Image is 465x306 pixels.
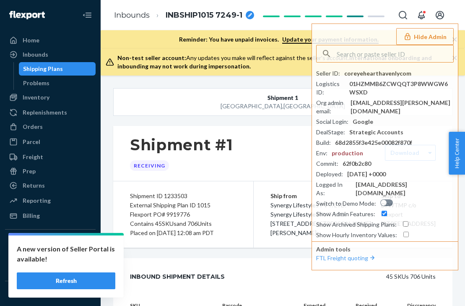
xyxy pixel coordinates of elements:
a: Update your payment information. [282,36,379,44]
p: Ship from [270,191,381,201]
div: Inventory [23,93,49,102]
div: Placed on [DATE] 12:08 am PDT [130,228,236,238]
span: Shipment 1 [268,94,298,102]
div: Billing [23,212,40,220]
div: Orders [23,123,43,131]
a: Inbounds [5,48,96,61]
a: Home [5,34,96,47]
div: Show Archived Shipping Plans : [316,220,397,229]
a: Orders [5,120,96,133]
div: Contains 45 SKUs and 706 Units [130,219,236,228]
img: Flexport logo [9,11,45,19]
div: Freight [23,153,43,161]
button: Close Navigation [79,7,96,24]
div: Shipping Plans [23,65,63,73]
a: Replenishments [5,106,96,119]
div: Commit : [316,160,338,168]
div: Switch to Demo Mode : [316,199,376,208]
a: Inventory [5,91,96,104]
div: [DATE] +0000 [347,170,386,178]
div: Receiving [130,160,169,171]
a: Returns [5,179,96,192]
div: Logged In As : [316,180,351,197]
button: Hide Admin [396,28,454,45]
div: [EMAIL_ADDRESS][DOMAIN_NAME] [356,180,454,197]
div: Returns [23,181,45,190]
div: Problems [23,79,49,87]
div: Inbound Shipment Details [130,268,225,285]
button: Open Search Box [395,7,411,24]
a: Prep [5,165,96,178]
div: 62f0b2c80 [343,160,371,168]
div: 45 SKUs 706 Units [244,268,436,285]
span: Non-test seller account: [117,54,186,61]
div: 01HZMMB6ZCWQQT3P8WWGW6WSXD [349,80,454,97]
div: production [332,149,363,157]
div: Build : [316,139,331,147]
h1: Shipment #1 [130,136,233,154]
div: Seller ID : [316,69,340,78]
a: Billing [5,209,96,222]
a: Inbounds [114,10,150,20]
div: Strategic Accounts [349,128,403,136]
a: Parcel [5,135,96,149]
button: Fast Tags [5,288,96,301]
div: Any updates you make will reflect against the seller's account. [117,54,452,71]
div: Deployed : [316,170,343,178]
span: INBSHIP1015 7249-1 [166,10,242,21]
div: Home [23,36,39,44]
div: Shipment ID 1233503 [130,191,236,201]
div: External Shipping Plan ID 1015 [130,201,236,210]
div: Replenishments [23,108,67,117]
p: Admin tools [316,245,454,254]
div: Parcel [23,138,40,146]
div: 68d2855f3e425e00082f870f [335,139,412,147]
span: Synergy Lifestyles PVT. LTD. Synergy Lifestyles PVT. LTD. [STREET_ADDRESS][PERSON_NAME][PERSON_NAME] [270,201,371,236]
a: Shipping Plans [19,62,96,76]
button: Help Center [449,132,465,175]
div: Social Login : [316,118,348,126]
ol: breadcrumbs [107,3,261,28]
a: FTL Freight quoting [316,254,377,262]
a: Problems [19,76,96,90]
div: Org admin email : [316,99,346,115]
div: Show Hourly Inventory Values : [316,231,397,239]
a: Shopify [5,251,96,264]
div: Prep [23,167,36,175]
div: [GEOGRAPHIC_DATA] , [GEOGRAPHIC_DATA] [148,102,418,110]
div: [EMAIL_ADDRESS][PERSON_NAME][DOMAIN_NAME] [351,99,454,115]
button: Shipment 1[GEOGRAPHIC_DATA],[GEOGRAPHIC_DATA] [113,88,452,116]
a: Freight [5,150,96,164]
div: Show Admin Features : [316,210,375,218]
button: Open account menu [431,7,448,24]
div: Flexport PO# 9919776 [130,210,236,219]
div: Reporting [23,196,51,205]
button: Open notifications [413,7,430,24]
div: Logistics ID : [316,80,345,97]
div: Inbounds [23,50,48,59]
p: Reminder: You have unpaid invoices. [179,35,379,44]
div: Env : [316,149,327,157]
div: coreyehearthavenlycom [344,69,411,78]
button: Refresh [17,272,115,289]
p: A new version of Seller Portal is available! [17,244,115,264]
input: Search or paste seller ID [337,45,453,62]
a: Add Integration [5,267,96,277]
div: Google [353,118,373,126]
button: Integrations [5,236,96,250]
div: DealStage : [316,128,345,136]
a: Reporting [5,194,96,207]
